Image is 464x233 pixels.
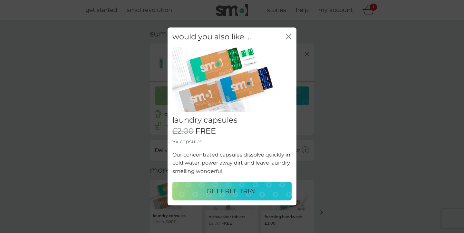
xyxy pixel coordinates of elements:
button: close [286,34,292,40]
h2: would you also like ... [172,32,251,42]
h2: laundry capsules [172,116,292,125]
p: GET FREE TRIAL [207,186,258,197]
p: 9x capsules [172,137,292,146]
p: Our concentrated capsules dissolve quickly in cold water, power away dirt and leave laundry smell... [172,151,292,176]
span: £2.00 [172,127,194,136]
span: FREE [195,127,216,136]
button: GET FREE TRIAL [172,182,292,201]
